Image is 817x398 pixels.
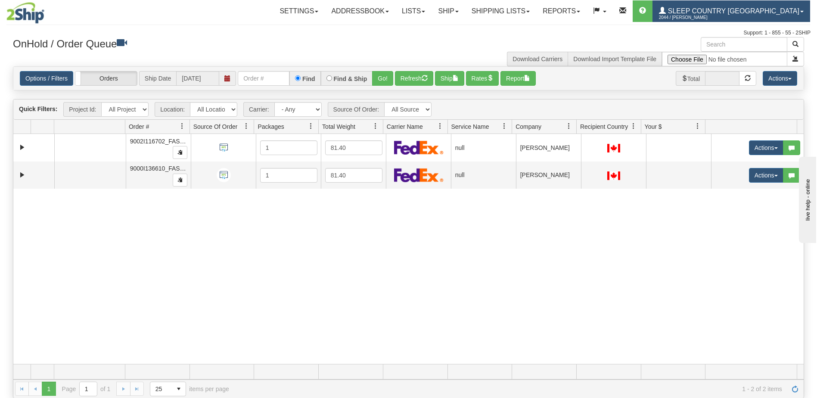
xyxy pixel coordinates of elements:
[676,71,705,86] span: Total
[325,0,395,22] a: Addressbook
[497,119,512,134] a: Service Name filter column settings
[513,56,562,62] a: Download Carriers
[129,122,149,131] span: Order #
[788,382,802,395] a: Refresh
[451,134,516,162] td: null
[304,119,318,134] a: Packages filter column settings
[130,138,188,145] span: 9002I116702_FASUS
[749,168,783,183] button: Actions
[787,37,804,52] button: Search
[6,2,44,24] img: logo2044.jpg
[607,144,620,152] img: CA
[13,99,804,120] div: grid toolbar
[150,382,229,396] span: items per page
[17,170,28,180] a: Expand
[516,122,541,131] span: Company
[394,140,444,155] img: FedEx Express®
[155,102,190,117] span: Location:
[217,140,231,155] img: API
[432,0,465,22] a: Ship
[662,52,787,66] input: Import
[395,0,432,22] a: Lists
[435,71,464,86] button: Ship
[466,71,499,86] button: Rates
[258,122,284,131] span: Packages
[302,76,315,82] label: Find
[217,168,231,182] img: API
[666,7,799,15] span: Sleep Country [GEOGRAPHIC_DATA]
[20,71,73,86] a: Options / Filters
[62,382,111,396] span: Page of 1
[701,37,787,52] input: Search
[334,76,367,82] label: Find & Ship
[368,119,383,134] a: Total Weight filter column settings
[238,71,289,86] input: Order #
[451,162,516,189] td: null
[573,56,656,62] a: Download Import Template File
[394,168,444,182] img: FedEx Express®
[626,119,641,134] a: Recipient Country filter column settings
[763,71,797,86] button: Actions
[172,382,186,396] span: select
[13,37,402,50] h3: OnHold / Order Queue
[372,71,393,86] button: Go!
[387,122,423,131] span: Carrier Name
[516,134,581,162] td: [PERSON_NAME]
[451,122,489,131] span: Service Name
[322,122,355,131] span: Total Weight
[241,386,782,392] span: 1 - 2 of 2 items
[80,382,97,396] input: Page 1
[19,105,57,113] label: Quick Filters:
[690,119,705,134] a: Your $ filter column settings
[239,119,254,134] a: Source Of Order filter column settings
[75,72,137,85] label: Orders
[516,162,581,189] td: [PERSON_NAME]
[63,102,101,117] span: Project Id:
[562,119,576,134] a: Company filter column settings
[130,165,188,172] span: 9000I136610_FASUS
[645,122,662,131] span: Your $
[395,71,433,86] button: Refresh
[173,174,187,187] button: Copy to clipboard
[273,0,325,22] a: Settings
[659,13,724,22] span: 2044 / [PERSON_NAME]
[155,385,167,393] span: 25
[328,102,385,117] span: Source Of Order:
[17,142,28,153] a: Expand
[150,382,186,396] span: Page sizes drop down
[6,29,811,37] div: Support: 1 - 855 - 55 - 2SHIP
[243,102,274,117] span: Carrier:
[500,71,536,86] button: Report
[173,146,187,159] button: Copy to clipboard
[42,382,56,395] span: Page 1
[580,122,628,131] span: Recipient Country
[465,0,536,22] a: Shipping lists
[797,155,816,243] iframe: chat widget
[749,140,783,155] button: Actions
[6,7,80,14] div: live help - online
[652,0,810,22] a: Sleep Country [GEOGRAPHIC_DATA] 2044 / [PERSON_NAME]
[536,0,587,22] a: Reports
[175,119,189,134] a: Order # filter column settings
[193,122,238,131] span: Source Of Order
[139,71,176,86] span: Ship Date
[433,119,447,134] a: Carrier Name filter column settings
[607,171,620,180] img: CA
